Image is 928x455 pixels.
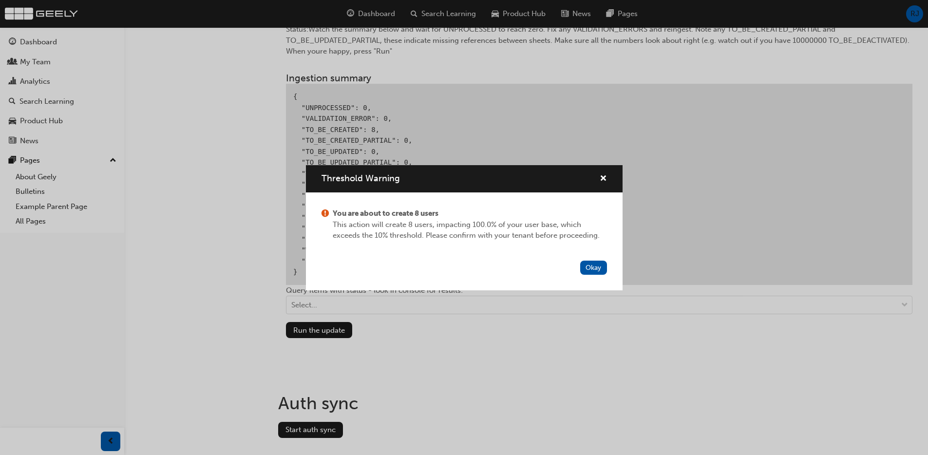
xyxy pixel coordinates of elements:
span: cross-icon [600,175,607,184]
span: This action will create 8 users, impacting 100.0% of your user base, which exceeds the 10% thresh... [333,219,607,241]
span: exclaim-icon [322,208,329,241]
button: Okay [580,261,607,275]
div: Threshold Warning [306,165,623,290]
span: Threshold Warning [322,173,400,184]
span: You are about to create 8 users [333,208,607,219]
button: cross-icon [600,173,607,185]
